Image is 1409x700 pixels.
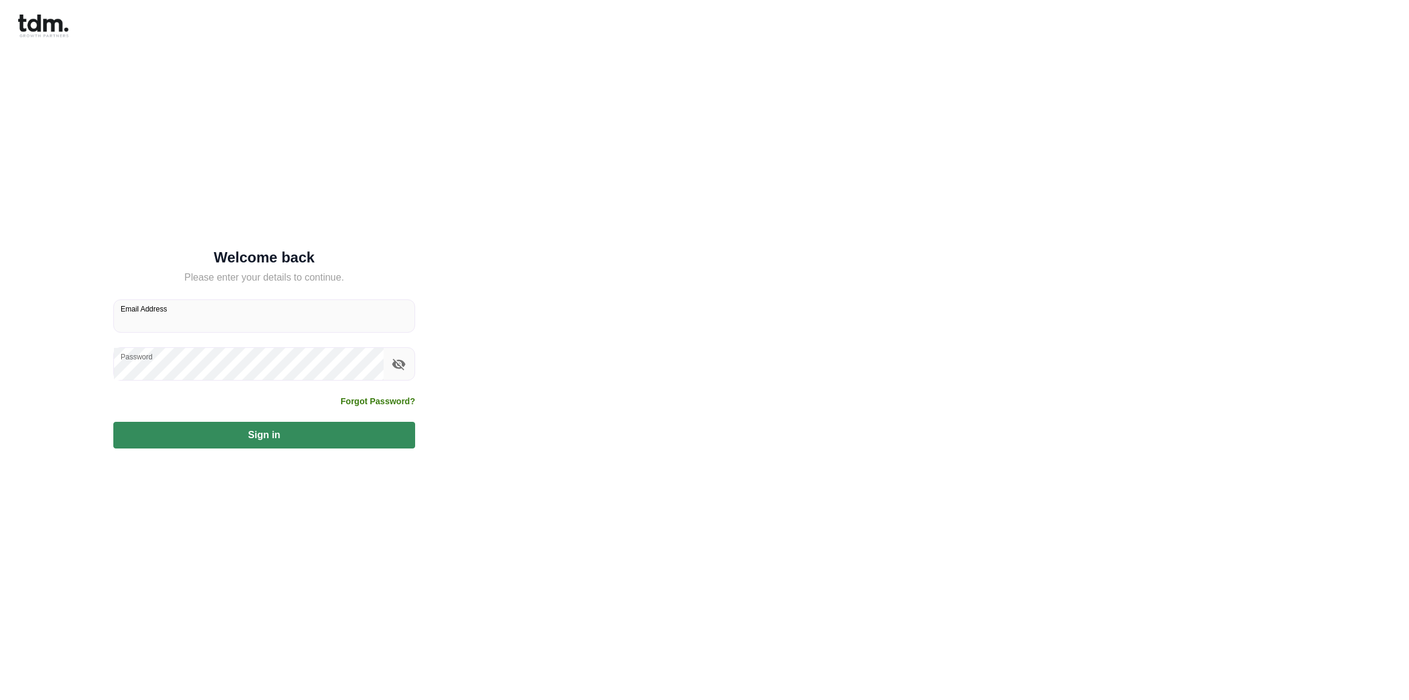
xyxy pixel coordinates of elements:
[113,270,415,285] h5: Please enter your details to continue.
[113,252,415,264] h5: Welcome back
[113,422,415,448] button: Sign in
[388,354,409,375] button: toggle password visibility
[341,395,415,407] a: Forgot Password?
[121,304,167,314] label: Email Address
[121,352,153,362] label: Password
